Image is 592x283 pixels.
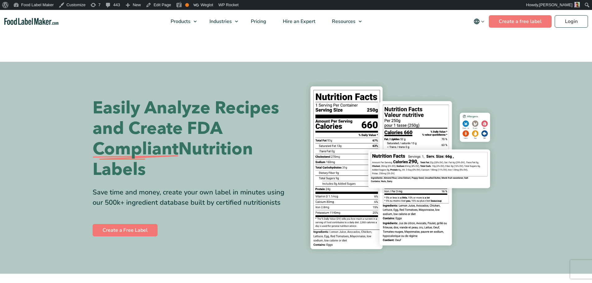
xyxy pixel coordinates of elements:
[208,18,232,25] span: Industries
[330,18,356,25] span: Resources
[275,10,322,33] a: Hire an Expert
[243,10,273,33] a: Pricing
[163,10,200,33] a: Products
[281,18,316,25] span: Hire an Expert
[249,18,267,25] span: Pricing
[93,98,291,180] h1: Easily Analyze Recipes and Create FDA Nutrition Labels
[169,18,191,25] span: Products
[93,224,158,236] a: Create a Free Label
[93,187,291,208] div: Save time and money, create your own label in minutes using our 500k+ ingredient database built b...
[324,10,365,33] a: Resources
[489,15,552,28] a: Create a free label
[201,10,241,33] a: Industries
[185,3,189,7] div: OK
[539,2,572,7] span: [PERSON_NAME]
[555,15,588,28] a: Login
[93,139,178,159] span: Compliant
